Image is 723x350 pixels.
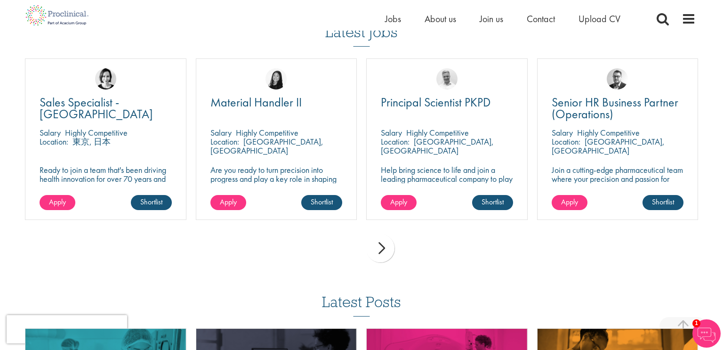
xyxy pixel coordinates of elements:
[210,94,302,110] span: Material Handler II
[301,195,342,210] a: Shortlist
[390,197,407,207] span: Apply
[95,68,116,90] img: Nic Choa
[265,68,287,90] img: Numhom Sudsok
[480,13,503,25] a: Join us
[49,197,66,207] span: Apply
[577,127,640,138] p: Highly Competitive
[406,127,469,138] p: Highly Competitive
[692,319,700,327] span: 1
[210,136,239,147] span: Location:
[210,165,343,192] p: Are you ready to turn precision into progress and play a key role in shaping the future of pharma...
[131,195,172,210] a: Shortlist
[552,136,665,156] p: [GEOGRAPHIC_DATA], [GEOGRAPHIC_DATA]
[381,165,513,210] p: Help bring science to life and join a leading pharmaceutical company to play a key role in delive...
[210,127,232,138] span: Salary
[7,315,127,343] iframe: reCAPTCHA
[40,165,172,201] p: Ready to join a team that's been driving health innovation for over 70 years and build a career y...
[381,97,513,108] a: Principal Scientist PKPD
[72,136,111,147] p: 東京, 日本
[210,195,246,210] a: Apply
[366,234,394,262] div: next
[40,195,75,210] a: Apply
[561,197,578,207] span: Apply
[552,127,573,138] span: Salary
[381,136,410,147] span: Location:
[552,97,684,120] a: Senior HR Business Partner (Operations)
[436,68,458,90] img: Joshua Bye
[385,13,401,25] a: Jobs
[552,195,587,210] a: Apply
[220,197,237,207] span: Apply
[236,127,298,138] p: Highly Competitive
[40,94,153,122] span: Sales Specialist - [GEOGRAPHIC_DATA]
[692,319,721,348] img: Chatbot
[607,68,628,90] img: Niklas Kaminski
[65,127,128,138] p: Highly Competitive
[578,13,620,25] a: Upload CV
[210,97,343,108] a: Material Handler II
[381,94,490,110] span: Principal Scientist PKPD
[552,94,678,122] span: Senior HR Business Partner (Operations)
[210,136,323,156] p: [GEOGRAPHIC_DATA], [GEOGRAPHIC_DATA]
[381,195,417,210] a: Apply
[322,294,401,317] h3: Latest Posts
[40,136,68,147] span: Location:
[425,13,456,25] a: About us
[643,195,683,210] a: Shortlist
[472,195,513,210] a: Shortlist
[40,97,172,120] a: Sales Specialist - [GEOGRAPHIC_DATA]
[381,127,402,138] span: Salary
[40,127,61,138] span: Salary
[552,165,684,201] p: Join a cutting-edge pharmaceutical team where your precision and passion for quality will help sh...
[552,136,580,147] span: Location:
[381,136,494,156] p: [GEOGRAPHIC_DATA], [GEOGRAPHIC_DATA]
[527,13,555,25] a: Contact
